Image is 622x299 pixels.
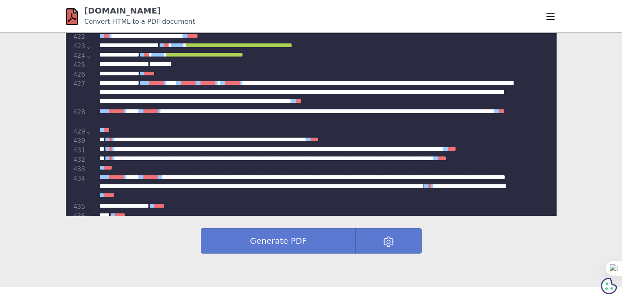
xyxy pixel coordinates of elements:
div: 432 [67,155,87,165]
img: html-pdf.net [66,7,78,26]
small: Convert HTML to a PDF document [84,18,195,25]
div: 426 [67,70,87,79]
div: 428 [67,108,87,127]
a: [DOMAIN_NAME] [84,6,161,16]
div: 425 [67,61,87,70]
div: 422 [67,32,87,42]
div: 424 [67,51,87,61]
div: 430 [67,136,87,146]
svg: Cookie Preferences [601,278,617,294]
div: 436 [67,212,87,221]
div: 435 [67,202,87,212]
div: 431 [67,146,87,155]
div: 423 [67,42,87,51]
span: Fold line [86,52,91,59]
span: Fold line [86,42,91,50]
span: Fold line [86,127,91,135]
button: Generate PDF [201,228,356,254]
div: 429 [67,127,87,136]
div: 434 [67,174,87,202]
div: 433 [67,165,87,174]
div: 427 [67,79,87,108]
